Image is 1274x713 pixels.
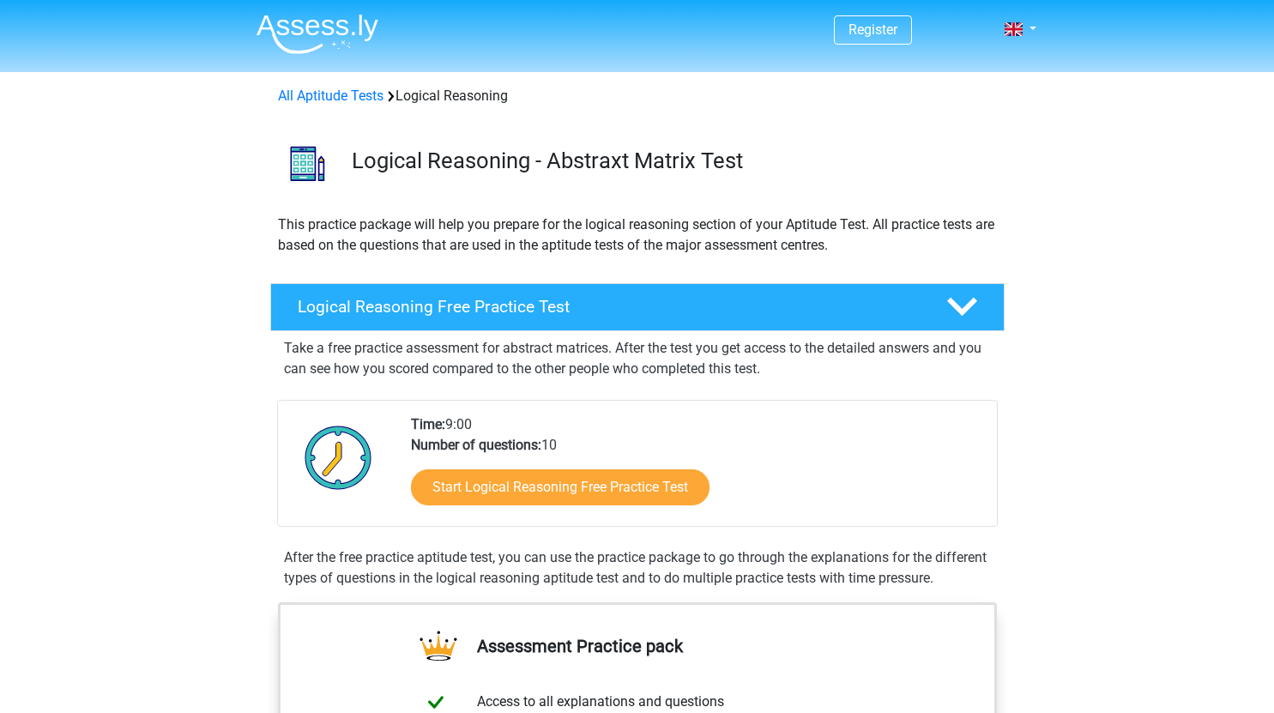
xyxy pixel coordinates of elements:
[271,86,1004,106] div: Logical Reasoning
[257,14,378,54] img: Assessly
[295,414,382,500] img: Clock
[411,469,709,505] a: Start Logical Reasoning Free Practice Test
[398,414,996,526] div: 9:00 10
[271,127,344,200] img: logical reasoning
[278,215,997,256] p: This practice package will help you prepare for the logical reasoning section of your Aptitude Te...
[284,338,991,379] p: Take a free practice assessment for abstract matrices. After the test you get access to the detai...
[263,283,1011,331] a: Logical Reasoning Free Practice Test
[278,88,383,104] a: All Aptitude Tests
[352,148,991,174] h3: Logical Reasoning - Abstraxt Matrix Test
[848,21,897,38] a: Register
[411,416,445,432] b: Time:
[411,437,541,453] b: Number of questions:
[298,297,919,317] h4: Logical Reasoning Free Practice Test
[277,547,998,589] div: After the free practice aptitude test, you can use the practice package to go through the explana...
